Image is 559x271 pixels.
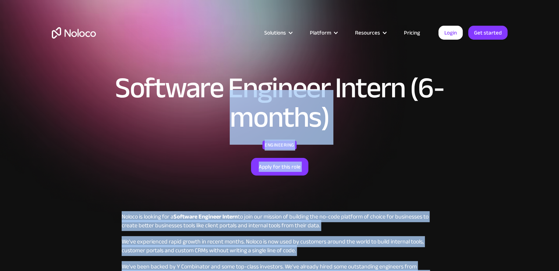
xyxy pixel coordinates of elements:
a: Get started [468,26,508,40]
h1: Software Engineer Intern (6-months) [90,73,469,132]
strong: Software Engineer Intern [173,211,238,222]
div: Platform [310,28,331,37]
p: Noloco is looking for a to join our mission of building the no-code platform of choice for busine... [122,212,438,230]
div: Solutions [264,28,286,37]
div: Platform [301,28,346,37]
div: Engineering [262,141,297,149]
div: Resources [355,28,380,37]
p: We've experienced rapid growth in recent months. Noloco is now used by customers around the world... [122,237,438,255]
a: home [52,27,96,39]
a: Apply for this role [251,158,308,176]
div: Solutions [255,28,301,37]
a: Pricing [395,28,429,37]
a: Login [438,26,463,40]
div: Resources [346,28,395,37]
